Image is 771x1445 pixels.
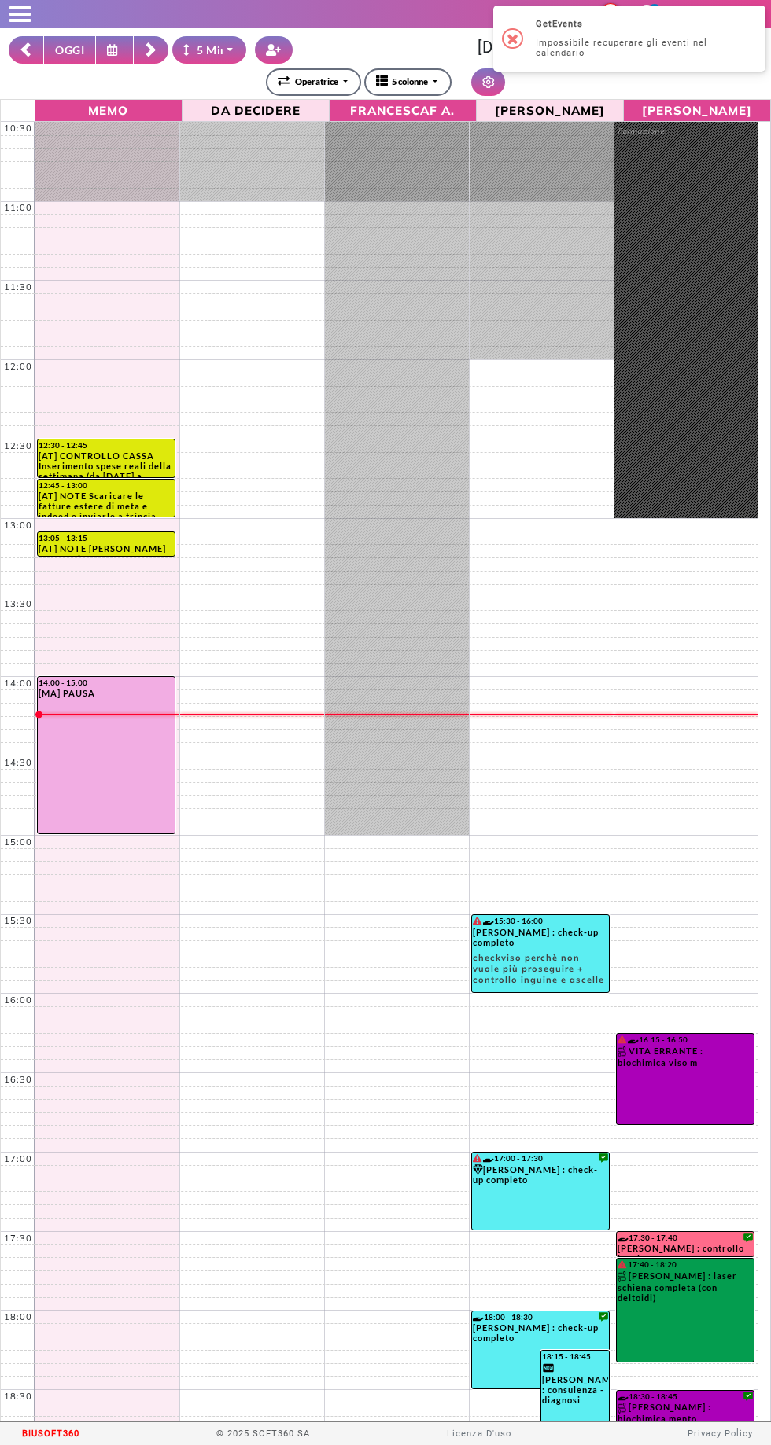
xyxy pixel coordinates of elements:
[1,123,35,134] div: 10:30
[1,757,35,768] div: 14:30
[481,101,619,118] span: [PERSON_NAME]
[1,995,35,1006] div: 16:00
[186,101,325,118] span: Da Decidere
[1,202,35,213] div: 11:00
[473,916,608,926] div: 15:30 - 16:00
[1,1074,35,1085] div: 16:30
[473,947,608,985] span: checkviso perchè non vuole più proseguire + controllo inguine e ascelle
[39,101,178,118] span: Memo
[1,440,35,451] div: 12:30
[618,1233,754,1242] div: 17:30 - 17:40
[39,688,174,698] div: [MA] PAUSA
[1,520,35,531] div: 13:00
[542,1362,608,1409] div: [PERSON_NAME] : consulenza - diagnosi
[301,38,762,58] h3: [DATE]
[39,543,174,556] div: [AT] NOTE [PERSON_NAME] come va ing?
[618,1243,754,1256] div: [PERSON_NAME] : controllo inguine
[43,36,96,64] button: OGGI
[618,1046,629,1057] img: PERCORSO
[1,1153,35,1164] div: 17:00
[542,1362,555,1374] i: Categoria cliente: Nuovo
[473,917,481,925] i: Il cliente ha degli insoluti
[618,1403,629,1414] img: PERCORSO
[1,1233,35,1244] div: 17:30
[618,1270,754,1307] div: [PERSON_NAME] : laser schiena completa (con deltoidi)
[618,1259,754,1270] div: 17:40 - 18:20
[536,38,747,58] div: Impossibile recuperare gli eventi nel calendario
[1,281,35,292] div: 11:30
[334,101,472,118] span: FrancescaF A.
[618,1046,754,1072] div: VITA ERRANTE : biochimica viso m
[473,1164,483,1175] i: Categoria cliente: Diamante
[618,1260,626,1268] i: Il cliente ha degli insoluti
[618,1271,629,1282] img: PERCORSO
[1,1391,35,1402] div: 18:30
[39,440,174,450] div: 12:30 - 12:45
[1,836,35,848] div: 15:00
[39,480,174,490] div: 12:45 - 13:00
[39,491,174,517] div: [AT] NOTE Scaricare le fatture estere di meta e indeed e inviarle a trincia
[1,678,35,689] div: 14:00
[1,361,35,372] div: 12:00
[473,927,608,985] div: [PERSON_NAME] : check-up completo
[39,678,174,687] div: 14:00 - 15:00
[39,533,174,542] div: 13:05 - 13:15
[618,1035,626,1043] i: Il cliente ha degli insoluti
[183,42,242,58] div: 5 Minuti
[473,1322,608,1348] div: [PERSON_NAME] : check-up completo
[1,598,35,609] div: 13:30
[255,36,293,64] button: Crea nuovo contatto rapido
[473,1154,481,1162] i: Il cliente ha degli insoluti
[536,19,747,29] h2: GetEvents
[1,1311,35,1322] div: 18:00
[447,1428,511,1439] a: Licenza D'uso
[39,450,174,477] div: [AT] CONTROLLO CASSA Inserimento spese reali della settimana (da [DATE] a [DATE])
[473,1153,608,1164] div: 17:00 - 17:30
[473,1312,608,1322] div: 18:00 - 18:30
[618,1035,754,1045] div: 16:15 - 16:50
[542,1351,608,1361] div: 18:15 - 18:45
[618,1402,754,1428] div: [PERSON_NAME] : biochimica mento
[1,915,35,926] div: 15:30
[628,101,767,118] span: [PERSON_NAME]
[473,1164,608,1189] div: [PERSON_NAME] : check-up completo
[688,1428,753,1439] a: Privacy Policy
[618,1392,754,1401] div: 18:30 - 18:45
